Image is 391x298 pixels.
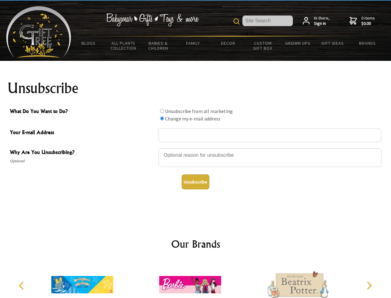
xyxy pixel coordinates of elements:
[10,107,155,116] span: What Do You Want to Do?
[165,108,233,114] label: Unsubscribe from all marketing
[10,129,155,138] span: Your E-mail Address
[159,129,381,142] input: Your E-mail Address
[15,279,29,292] button: Previous
[362,279,376,292] button: Next
[211,37,245,50] a: Decor
[160,109,164,113] input: What Do You Want to Do?
[106,37,141,55] a: All Plants Collection
[12,237,379,251] h2: Our Brands
[71,37,106,50] a: BLOGS
[6,6,71,58] img: Babyware - Gifts - Toys and more...
[141,37,176,55] a: Babies & Children
[280,37,315,50] a: Grown Ups
[242,16,293,26] input: Site Search
[10,148,155,157] span: Why Are You Unsubscribing?
[350,16,375,26] a: 0 items$0.00
[245,37,280,55] a: Custom Gift Box
[315,37,350,50] a: Gift Ideas
[165,115,220,122] label: Change my e-mail address
[361,15,375,26] span: 0 items
[314,21,330,26] strong: Sign in
[361,21,375,26] strong: $0.00
[159,148,381,167] textarea: Why Are You Unsubscribing?
[7,81,384,96] h1: Unsubscribe
[176,37,211,50] a: Family
[106,13,199,26] img: Babywear - Gifts - Toys & more
[350,37,385,50] a: Brands
[182,174,209,189] button: Unsubscribe
[160,116,164,120] input: What Do You Want to Do?
[10,157,155,165] span: Optional
[303,16,330,26] a: Hi there,Sign in
[233,18,240,25] img: product search
[314,16,330,26] span: Hi there,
